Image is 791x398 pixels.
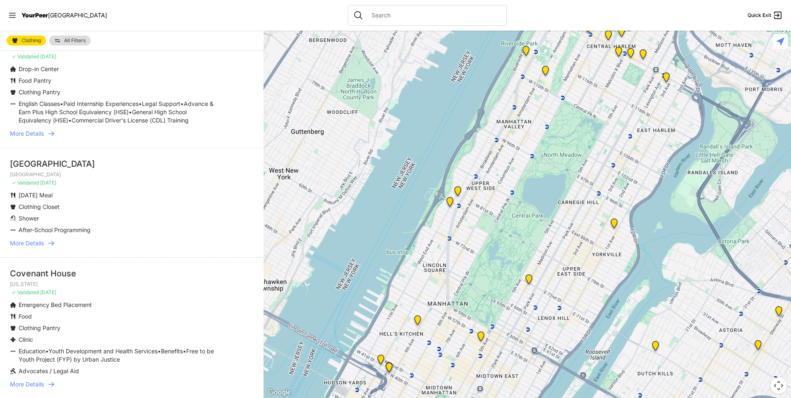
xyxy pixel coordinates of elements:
div: [GEOGRAPHIC_DATA] [10,158,254,170]
span: • [183,348,186,355]
img: Google [266,387,293,398]
span: English Classes [19,100,60,107]
span: Clothing [22,38,41,43]
span: • [158,348,161,355]
div: Covenant House [10,268,254,279]
span: Clinic [19,336,33,343]
span: Emergency Bed Placement [19,301,92,308]
a: More Details [10,380,254,388]
a: Quick Exit [748,10,783,20]
span: Commercial Driver's License (CDL) Training [72,117,189,124]
span: ✓ Validated [12,53,39,60]
div: The Cathedral Church of St. John the Divine [540,66,551,79]
div: Manhattan [616,27,627,40]
div: Metro Baptist Church [384,362,394,376]
input: Search [367,11,501,19]
span: Paid Internship Experiences [63,100,139,107]
span: Clothing Pantry [19,324,60,331]
span: [GEOGRAPHIC_DATA] [48,12,107,19]
span: [DATE] Meal [19,192,53,199]
span: After-School Programming [19,226,91,233]
span: Shower [19,215,39,222]
a: All Filters [49,36,91,46]
span: [DATE] [40,289,56,295]
span: More Details [10,239,44,247]
a: Clothing [7,36,46,46]
span: More Details [10,129,44,138]
div: Avenue Church [609,218,619,232]
a: More Details [10,239,254,247]
span: ✓ Validated [12,289,39,295]
div: Metro Baptist Church [384,362,394,375]
span: [DATE] [40,180,56,186]
a: YourPeer[GEOGRAPHIC_DATA] [22,13,107,18]
div: Manhattan [524,274,534,288]
span: YourPeer [22,12,48,19]
span: • [180,100,184,107]
span: Clothing Pantry [19,89,60,96]
span: • [139,100,142,107]
span: Education [19,348,46,355]
span: • [129,108,132,115]
span: ✓ Validated [12,180,39,186]
div: Manhattan [626,48,636,61]
span: • [46,348,48,355]
div: East Harlem [638,49,648,62]
button: Map camera controls [770,377,787,394]
span: • [68,117,72,124]
span: All Filters [64,38,86,43]
span: • [60,100,63,107]
div: New York [376,355,386,368]
span: [DATE] [40,53,56,60]
a: Open this area in Google Maps (opens a new window) [266,387,293,398]
span: Quick Exit [748,12,771,19]
span: Advocates / Legal Aid [19,367,79,374]
span: Legal Support [142,100,180,107]
a: More Details [10,129,254,138]
div: Ford Hall [521,46,531,59]
div: Fancy Thrift Shop [650,341,661,354]
span: Food Pantry [19,77,51,84]
span: More Details [10,380,44,388]
div: Main Location [661,72,671,86]
p: [US_STATE] [10,281,254,288]
span: Drop-in Center [19,65,59,72]
div: 9th Avenue Drop-in Center [412,315,423,328]
span: Youth Development and Health Services [48,348,158,355]
div: Pathways Adult Drop-In Program [453,186,463,199]
span: Food [19,313,32,320]
span: Clothing Closet [19,203,60,210]
span: Benefits [161,348,183,355]
p: [GEOGRAPHIC_DATA] [10,171,254,178]
div: Uptown/Harlem DYCD Youth Drop-in Center [603,30,614,43]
